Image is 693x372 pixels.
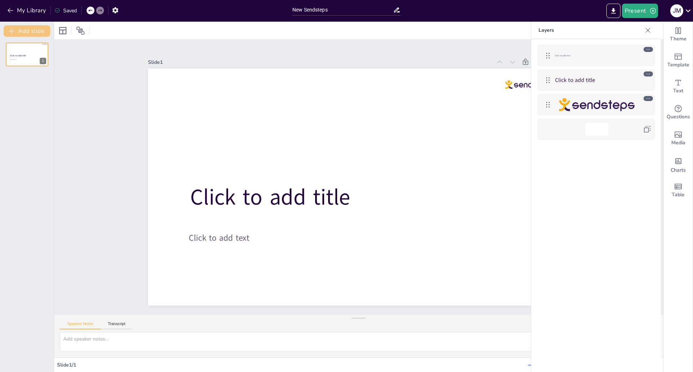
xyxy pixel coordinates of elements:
div: J M [670,4,683,17]
button: Speaker Notes [60,321,101,329]
div: Slide 1 / 1 [57,362,528,368]
span: Text [673,87,683,95]
div: 1 [6,43,48,66]
button: Export to PowerPoint [606,4,620,18]
span: Click to add text [10,59,16,60]
span: Click to add title [190,182,350,212]
div: Saved [55,7,77,14]
div: Layout [57,25,69,36]
button: Transcript [101,321,133,329]
button: Present [622,4,658,18]
button: My Library [5,5,49,16]
div: Add images, graphics, shapes or video [664,126,693,152]
div: Click to add text [537,45,655,66]
span: Media [671,139,685,147]
div: Click to add title [537,69,655,91]
div: Get real-time input from your audience [664,100,693,126]
span: Questions [667,113,690,121]
span: Position [76,26,85,35]
span: Charts [671,166,686,174]
span: Click to add title [10,54,26,57]
span: Click to add title [555,76,595,84]
span: Table [672,191,685,199]
div: 1 [40,58,46,64]
div: Add text boxes [664,74,693,100]
button: J M [670,4,683,18]
div: Add ready made slides [664,48,693,74]
span: Click to add text [555,54,570,57]
div: Change the overall theme [664,22,693,48]
span: Theme [670,35,687,43]
div: Add charts and graphs [664,152,693,178]
input: Insert title [292,5,393,15]
button: Add slide [4,25,50,37]
p: Layers [539,22,642,39]
span: Template [667,61,689,69]
span: Click to add text [189,232,249,244]
div: Slide 1 [148,59,492,66]
div: https://app.sendsteps.com/image/7b2877fe-6d/0ed7f19d-42e2-4ed3-b170-27cf9f5e1a61.png [537,94,655,115]
div: Add a table [664,178,693,203]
